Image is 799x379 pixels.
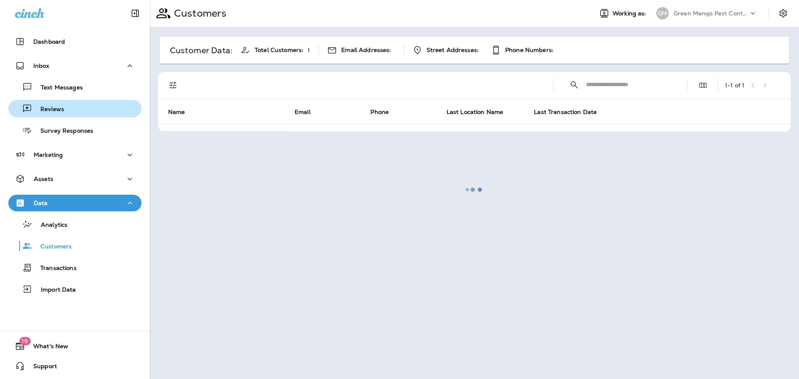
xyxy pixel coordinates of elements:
button: 19What's New [8,338,141,354]
p: Inbox [33,62,49,69]
p: Analytics [32,221,67,229]
p: Survey Responses [32,127,93,135]
p: Text Messages [32,84,83,92]
p: Assets [34,176,53,182]
button: Analytics [8,216,141,233]
button: Collapse Sidebar [124,5,147,22]
p: Transactions [32,265,77,272]
button: Text Messages [8,78,141,96]
p: Dashboard [33,38,65,45]
button: Data [8,195,141,211]
button: Dashboard [8,33,141,50]
button: Customers [8,237,141,255]
button: Assets [8,171,141,187]
p: Data [34,200,48,206]
button: Support [8,358,141,374]
button: Reviews [8,100,141,117]
button: Transactions [8,259,141,276]
p: Reviews [32,106,64,114]
button: Survey Responses [8,121,141,139]
span: 19 [19,337,30,345]
span: What's New [25,343,68,353]
p: Marketing [34,151,63,158]
span: Support [25,363,57,373]
button: Inbox [8,57,141,74]
p: Import Data [32,286,76,294]
button: Import Data [8,280,141,298]
button: Marketing [8,146,141,163]
p: Customers [32,243,72,251]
